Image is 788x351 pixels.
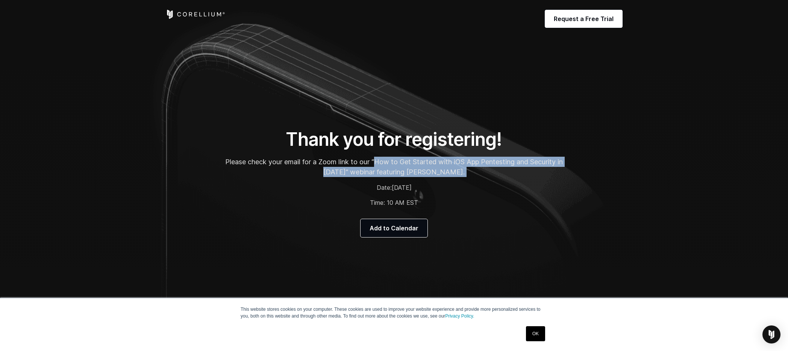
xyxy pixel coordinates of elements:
a: Corellium Home [165,10,225,19]
span: Add to Calendar [370,224,418,233]
div: Open Intercom Messenger [762,325,780,343]
a: Privacy Policy. [445,313,474,319]
p: Please check your email for a Zoom link to our “How to Get Started with iOS App Pentesting and Se... [225,157,563,177]
h1: Thank you for registering! [225,128,563,151]
p: Time: 10 AM EST [225,198,563,207]
span: Request a Free Trial [554,14,614,23]
a: Request a Free Trial [545,10,623,28]
span: [DATE] [392,184,412,191]
a: Add to Calendar [361,219,427,237]
p: This website stores cookies on your computer. These cookies are used to improve your website expe... [241,306,547,319]
p: Date: [225,183,563,192]
a: OK [526,326,545,341]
